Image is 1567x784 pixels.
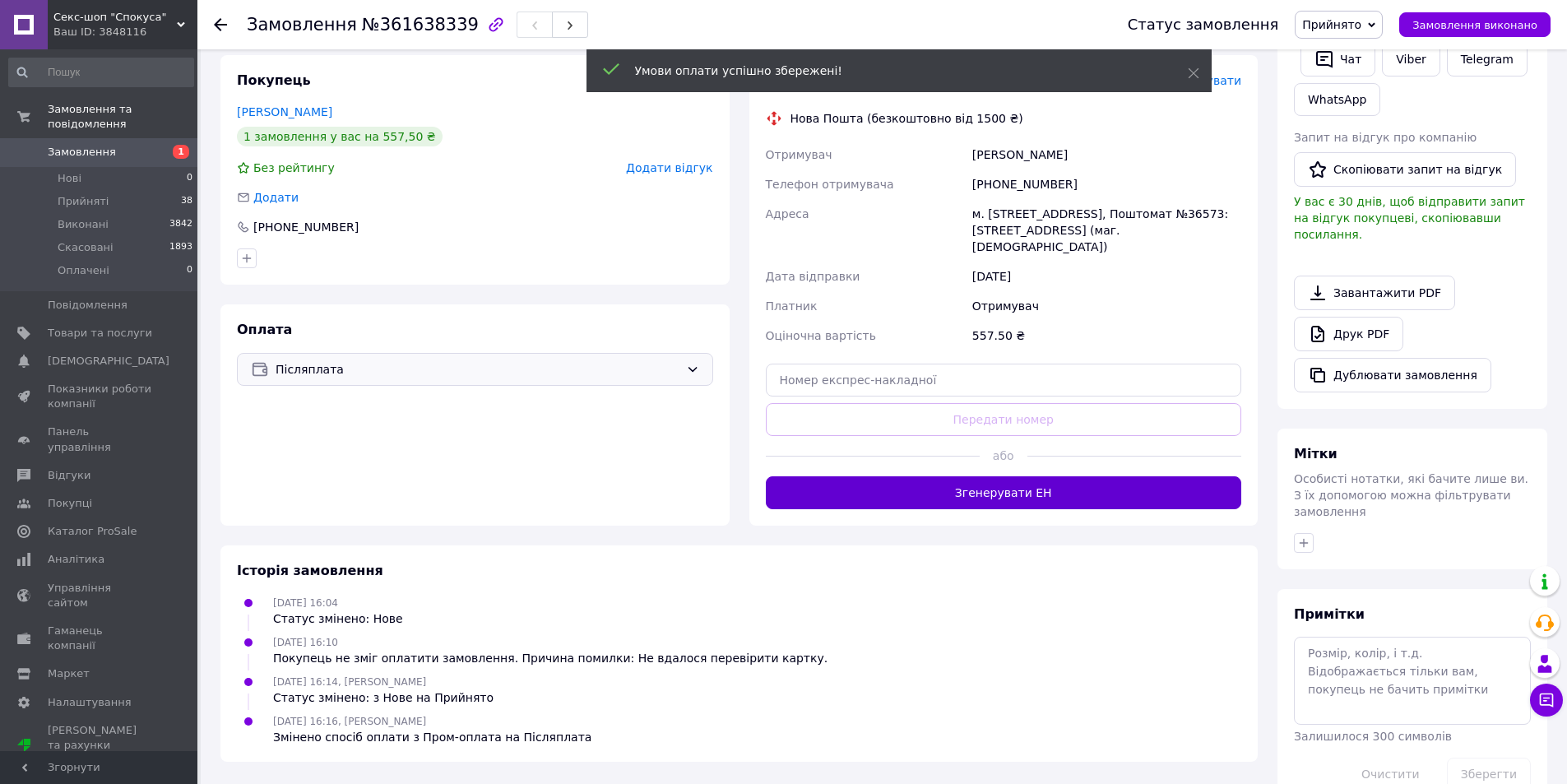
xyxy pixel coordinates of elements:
span: Запит на відгук про компанію [1294,131,1477,144]
span: Післяплата [276,360,679,378]
div: [PHONE_NUMBER] [969,169,1245,199]
button: Дублювати замовлення [1294,358,1491,392]
button: Чат з покупцем [1530,684,1563,717]
span: Оплата [237,322,292,337]
a: Друк PDF [1294,317,1403,351]
span: [DATE] 16:10 [273,637,338,648]
span: Скасовані [58,240,114,255]
span: Оплачені [58,263,109,278]
span: Платник [766,299,818,313]
span: Історія замовлення [237,563,383,578]
div: [PHONE_NUMBER] [252,219,360,235]
div: м. [STREET_ADDRESS], Поштомат №36573: [STREET_ADDRESS] (маг. [DEMOGRAPHIC_DATA]) [969,199,1245,262]
span: Секс-шоп "Спокуса" [53,10,177,25]
div: Статус змінено: Нове [273,610,403,627]
button: Чат [1300,42,1375,77]
div: [DATE] [969,262,1245,291]
div: 1 замовлення у вас на 557,50 ₴ [237,127,443,146]
span: Товари та послуги [48,326,152,341]
span: 0 [187,171,192,186]
span: [DATE] 16:04 [273,597,338,609]
div: Нова Пошта (безкоштовно від 1500 ₴) [786,110,1027,127]
span: Каталог ProSale [48,524,137,539]
span: Додати відгук [626,161,712,174]
span: [PERSON_NAME] та рахунки [48,723,152,768]
span: Примітки [1294,606,1365,622]
a: Telegram [1447,42,1528,77]
span: 1893 [169,240,192,255]
span: Маркет [48,666,90,681]
input: Номер експрес-накладної [766,364,1242,397]
span: Замовлення виконано [1412,19,1537,31]
span: Адреса [766,207,809,220]
span: Додати [253,191,299,204]
div: Покупець не зміг оплатити замовлення. Причина помилки: Не вдалося перевірити картку. [273,650,828,666]
span: Замовлення та повідомлення [48,102,197,132]
span: Показники роботи компанії [48,382,152,411]
a: [PERSON_NAME] [237,105,332,118]
button: Скопіювати запит на відгук [1294,152,1516,187]
span: [DATE] 16:16, [PERSON_NAME] [273,716,426,727]
span: Нові [58,171,81,186]
div: 557.50 ₴ [969,321,1245,350]
span: 0 [187,263,192,278]
span: У вас є 30 днів, щоб відправити запит на відгук покупцеві, скопіювавши посилання. [1294,195,1525,241]
span: Аналітика [48,552,104,567]
span: Прийнято [1302,18,1361,31]
span: Особисті нотатки, які бачите лише ви. З їх допомогою можна фільтрувати замовлення [1294,472,1528,518]
span: 3842 [169,217,192,232]
span: Прийняті [58,194,109,209]
a: Завантажити PDF [1294,276,1455,310]
span: Дата відправки [766,270,860,283]
span: Замовлення [48,145,116,160]
span: №361638339 [362,15,479,35]
span: Телефон отримувача [766,178,894,191]
span: Без рейтингу [253,161,335,174]
span: Повідомлення [48,298,127,313]
span: 38 [181,194,192,209]
span: або [980,448,1027,464]
span: Залишилося 300 символів [1294,730,1452,743]
div: [PERSON_NAME] [969,140,1245,169]
input: Пошук [8,58,194,87]
span: Отримувач [766,148,832,161]
span: Мітки [1294,446,1338,462]
button: Згенерувати ЕН [766,476,1242,509]
div: Повернутися назад [214,16,227,33]
div: Ваш ID: 3848116 [53,25,197,39]
span: Виконані [58,217,109,232]
div: Статус замовлення [1128,16,1279,33]
div: Отримувач [969,291,1245,321]
div: Статус змінено: з Нове на Прийнято [273,689,494,706]
span: [DEMOGRAPHIC_DATA] [48,354,169,369]
a: WhatsApp [1294,83,1380,116]
span: Покупці [48,496,92,511]
span: [DATE] 16:14, [PERSON_NAME] [273,676,426,688]
div: Умови оплати успішно збережені! [635,63,1147,79]
button: Замовлення виконано [1399,12,1551,37]
span: Панель управління [48,424,152,454]
div: Змінено спосіб оплати з Пром-оплата на Післяплата [273,729,591,745]
span: Покупець [237,72,311,88]
span: Відгуки [48,468,90,483]
span: 1 [173,145,189,159]
a: Viber [1382,42,1440,77]
span: Оціночна вартість [766,329,876,342]
span: Управління сайтом [48,581,152,610]
span: Налаштування [48,695,132,710]
span: Гаманець компанії [48,624,152,653]
span: Замовлення [247,15,357,35]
